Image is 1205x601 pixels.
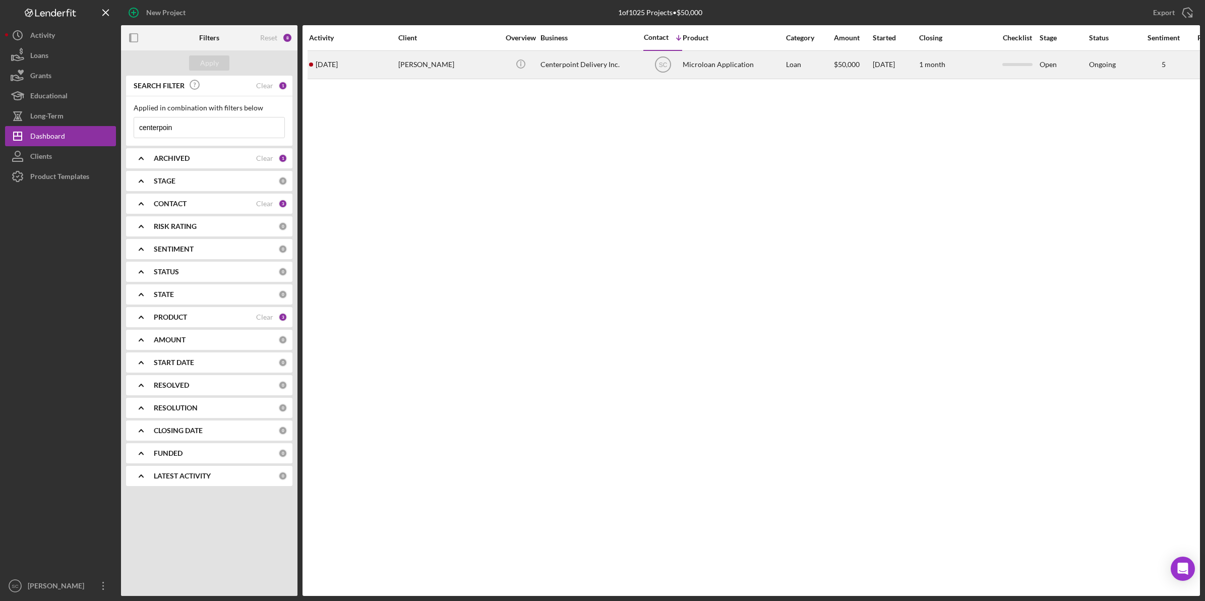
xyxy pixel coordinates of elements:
div: Apply [200,55,219,71]
div: Open Intercom Messenger [1171,557,1195,581]
div: 0 [278,245,287,254]
b: START DATE [154,358,194,367]
div: Status [1089,34,1137,42]
b: SENTIMENT [154,245,194,253]
button: Dashboard [5,126,116,146]
b: LATEST ACTIVITY [154,472,211,480]
button: Export [1143,3,1200,23]
div: 0 [278,358,287,367]
div: Product [683,34,784,42]
div: 0 [278,222,287,231]
div: 0 [278,426,287,435]
div: Clear [256,313,273,321]
div: 0 [278,449,287,458]
button: Activity [5,25,116,45]
div: 8 [282,33,292,43]
div: Contact [644,33,669,41]
div: Educational [30,86,68,108]
b: SEARCH FILTER [134,82,185,90]
div: Clear [256,82,273,90]
div: 0 [278,403,287,412]
div: Applied in combination with filters below [134,104,285,112]
div: [PERSON_NAME] [25,576,91,598]
div: Checklist [996,34,1039,42]
time: 2025-08-06 17:15 [316,61,338,69]
b: RESOLVED [154,381,189,389]
div: Long-Term [30,106,64,129]
button: Educational [5,86,116,106]
div: Export [1153,3,1175,23]
div: Business [540,34,641,42]
div: 0 [278,176,287,186]
div: 1 of 1025 Projects • $50,000 [618,9,702,17]
div: 5 [1138,61,1189,69]
div: $50,000 [834,51,872,78]
time: 1 month [919,60,945,69]
div: Activity [30,25,55,48]
div: Loans [30,45,48,68]
div: [DATE] [873,51,918,78]
div: Stage [1040,34,1088,42]
div: Client [398,34,499,42]
div: Amount [834,34,872,42]
div: 0 [278,471,287,480]
div: Ongoing [1089,61,1116,69]
div: Reset [260,34,277,42]
button: Product Templates [5,166,116,187]
div: 0 [278,267,287,276]
b: Filters [199,34,219,42]
div: [PERSON_NAME] [398,51,499,78]
div: Loan [786,51,833,78]
div: Dashboard [30,126,65,149]
text: SC [12,583,18,589]
div: Started [873,34,918,42]
text: SC [658,62,667,69]
div: Open [1040,51,1088,78]
div: Activity [309,34,397,42]
b: STATE [154,290,174,298]
div: Microloan Application [683,51,784,78]
button: Grants [5,66,116,86]
button: New Project [121,3,196,23]
div: 0 [278,290,287,299]
div: 1 [278,154,287,163]
div: 0 [278,335,287,344]
button: Long-Term [5,106,116,126]
button: Loans [5,45,116,66]
div: Sentiment [1138,34,1189,42]
div: 3 [278,199,287,208]
div: Centerpoint Delivery Inc. [540,51,641,78]
b: CONTACT [154,200,187,208]
div: 3 [278,313,287,322]
div: New Project [146,3,186,23]
b: CLOSING DATE [154,427,203,435]
div: 0 [278,381,287,390]
div: Product Templates [30,166,89,189]
div: Overview [502,34,539,42]
div: 1 [278,81,287,90]
button: SC[PERSON_NAME] [5,576,116,596]
div: Clear [256,154,273,162]
b: AMOUNT [154,336,186,344]
b: STAGE [154,177,175,185]
b: RISK RATING [154,222,197,230]
b: RESOLUTION [154,404,198,412]
div: Grants [30,66,51,88]
div: Clients [30,146,52,169]
b: FUNDED [154,449,183,457]
b: PRODUCT [154,313,187,321]
b: ARCHIVED [154,154,190,162]
button: Apply [189,55,229,71]
div: Clear [256,200,273,208]
div: Category [786,34,833,42]
button: Clients [5,146,116,166]
b: STATUS [154,268,179,276]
